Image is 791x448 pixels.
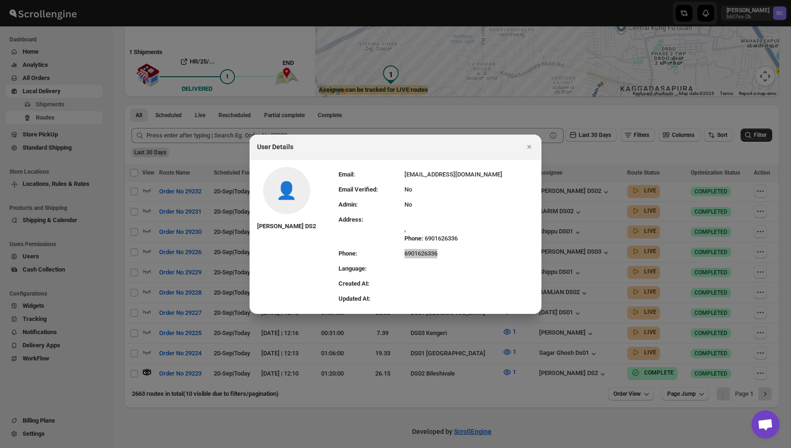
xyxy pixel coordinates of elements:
[404,212,534,246] td: ,
[339,212,404,246] td: Address:
[339,246,404,261] td: Phone:
[339,197,404,212] td: Admin:
[404,246,534,261] td: 6901626336
[404,235,423,242] span: Phone:
[404,167,534,182] td: [EMAIL_ADDRESS][DOMAIN_NAME]
[276,186,297,195] span: No profile
[339,291,404,306] td: Updated At:
[257,142,293,152] h2: User Details
[339,276,404,291] td: Created At:
[257,222,316,231] div: [PERSON_NAME] DS2
[339,167,404,182] td: Email:
[404,182,534,197] td: No
[404,234,534,243] div: 6901626336
[751,410,780,439] div: Open chat
[404,197,534,212] td: No
[523,140,536,153] button: Close
[339,261,404,276] td: Language:
[339,182,404,197] td: Email Verified:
